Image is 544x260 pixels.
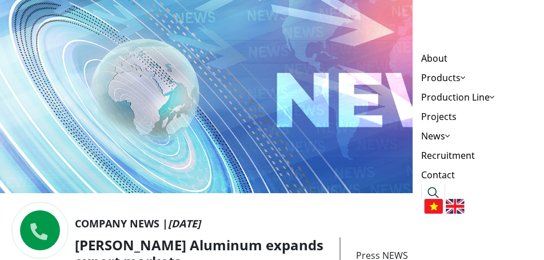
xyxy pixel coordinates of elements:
a: Products [421,68,465,87]
a: Recruitment [421,146,475,165]
a: Contact [421,165,455,185]
a: Projects [421,107,457,126]
a: News [421,126,450,146]
img: Tiếng Việt [424,199,443,214]
a: About [421,49,447,68]
a: Production Line [421,87,494,107]
img: search [427,187,439,198]
img: English [446,199,465,214]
